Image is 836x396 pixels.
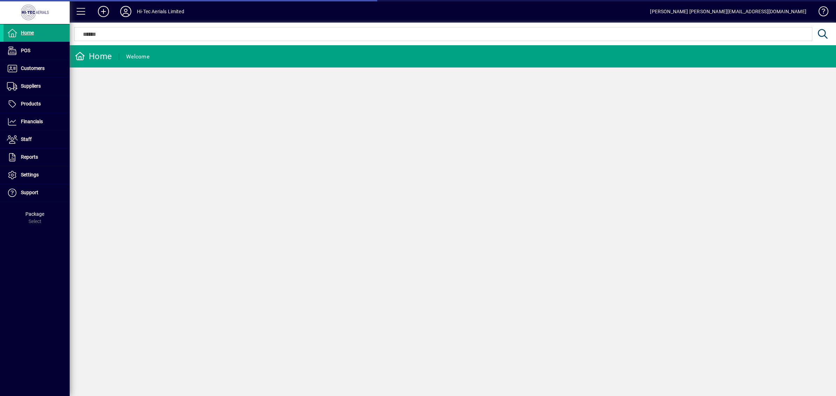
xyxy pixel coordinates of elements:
[21,65,45,71] span: Customers
[21,83,41,89] span: Suppliers
[3,78,70,95] a: Suppliers
[75,51,112,62] div: Home
[650,6,806,17] div: [PERSON_NAME] [PERSON_NAME][EMAIL_ADDRESS][DOMAIN_NAME]
[137,6,184,17] div: Hi-Tec Aerials Limited
[21,172,39,177] span: Settings
[115,5,137,18] button: Profile
[25,211,44,217] span: Package
[3,42,70,60] a: POS
[813,1,827,24] a: Knowledge Base
[126,51,149,62] div: Welcome
[21,119,43,124] span: Financials
[3,60,70,77] a: Customers
[3,149,70,166] a: Reports
[3,184,70,201] a: Support
[21,190,38,195] span: Support
[3,131,70,148] a: Staff
[3,113,70,130] a: Financials
[21,30,34,35] span: Home
[21,48,30,53] span: POS
[3,166,70,184] a: Settings
[92,5,115,18] button: Add
[21,136,32,142] span: Staff
[3,95,70,113] a: Products
[21,101,41,106] span: Products
[21,154,38,160] span: Reports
